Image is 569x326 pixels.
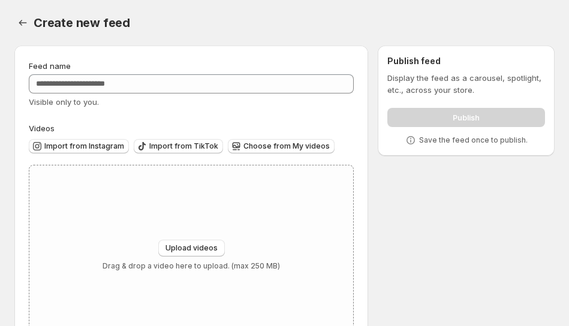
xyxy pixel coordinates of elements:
p: Drag & drop a video here to upload. (max 250 MB) [103,261,280,271]
span: Visible only to you. [29,97,99,107]
p: Display the feed as a carousel, spotlight, etc., across your store. [387,72,545,96]
span: Upload videos [165,243,218,253]
button: Settings [14,14,31,31]
span: Create new feed [34,16,130,30]
button: Import from Instagram [29,139,129,153]
h2: Publish feed [387,55,545,67]
span: Choose from My videos [243,141,330,151]
span: Feed name [29,61,71,71]
p: Save the feed once to publish. [419,135,528,145]
button: Choose from My videos [228,139,335,153]
button: Import from TikTok [134,139,223,153]
button: Upload videos [158,240,225,256]
span: Videos [29,123,55,133]
span: Import from TikTok [149,141,218,151]
span: Import from Instagram [44,141,124,151]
